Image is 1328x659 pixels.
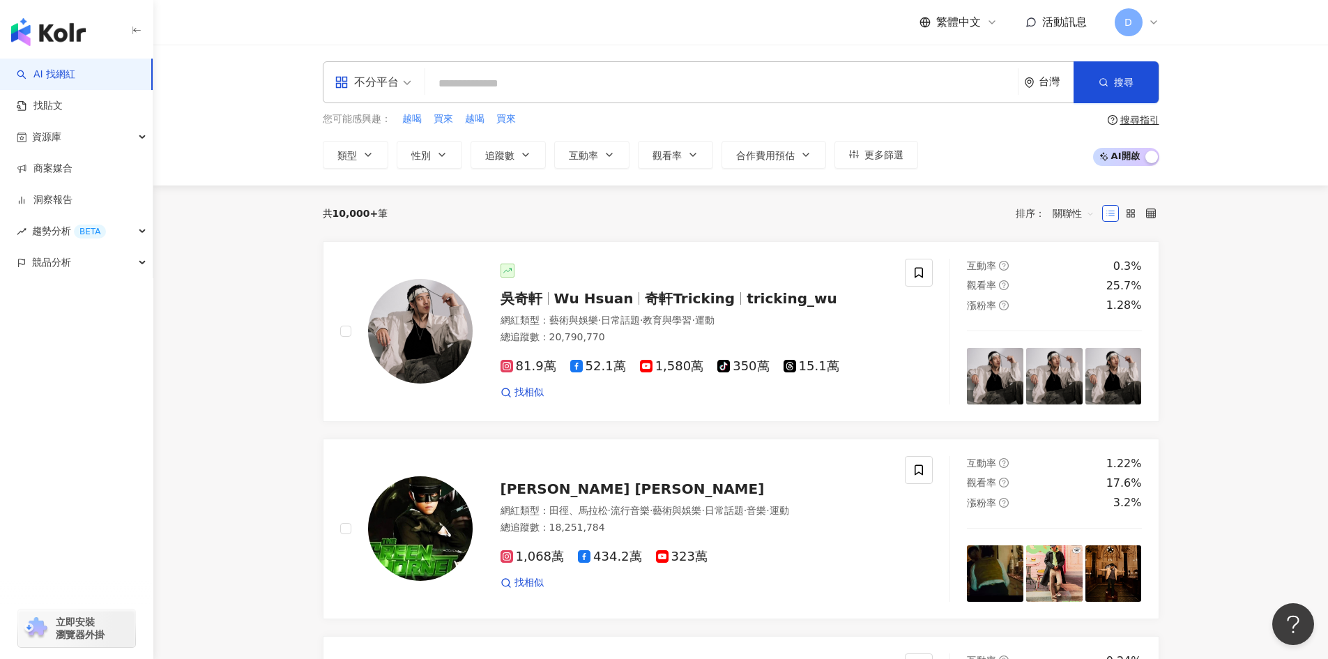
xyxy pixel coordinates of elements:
[554,141,629,169] button: 互動率
[1026,545,1083,602] img: post-image
[967,545,1023,602] img: post-image
[1106,278,1142,294] div: 25.7%
[640,359,704,374] span: 1,580萬
[501,331,889,344] div: 總追蹤數 ： 20,790,770
[717,359,769,374] span: 350萬
[1124,15,1132,30] span: D
[323,241,1159,422] a: KOL Avatar吳奇軒Wu Hsuan奇軒Trickingtricking_wu網紅類型：藝術與娛樂·日常話題·教育與學習·運動總追蹤數：20,790,77081.9萬52.1萬1,580萬...
[32,247,71,278] span: 競品分析
[747,505,766,516] span: 音樂
[656,550,708,564] span: 323萬
[22,617,49,639] img: chrome extension
[692,315,694,326] span: ·
[501,504,889,518] div: 網紅類型 ：
[323,141,388,169] button: 類型
[645,290,735,307] span: 奇軒Tricking
[967,457,996,469] span: 互動率
[784,359,839,374] span: 15.1萬
[1042,15,1087,29] span: 活動訊息
[501,480,765,497] span: [PERSON_NAME] [PERSON_NAME]
[1016,202,1102,225] div: 排序：
[1113,259,1142,274] div: 0.3%
[402,112,422,127] button: 越喝
[397,141,462,169] button: 性別
[766,505,769,516] span: ·
[496,112,517,127] button: 買來
[501,290,542,307] span: 吳奇軒
[32,215,106,247] span: 趨勢分析
[999,478,1009,487] span: question-circle
[1085,348,1142,404] img: post-image
[864,149,903,160] span: 更多篩選
[56,616,105,641] span: 立即安裝 瀏覽器外掛
[501,550,565,564] span: 1,068萬
[1113,495,1142,510] div: 3.2%
[335,71,399,93] div: 不分平台
[17,68,75,82] a: searchAI 找網紅
[323,208,388,219] div: 共 筆
[323,112,391,126] span: 您可能感興趣：
[433,112,454,127] button: 買來
[32,121,61,153] span: 資源庫
[611,505,650,516] span: 流行音樂
[1106,476,1142,491] div: 17.6%
[967,497,996,508] span: 漲粉率
[464,112,485,127] button: 越喝
[1039,76,1074,88] div: 台灣
[999,261,1009,271] span: question-circle
[402,112,422,126] span: 越喝
[17,193,72,207] a: 洞察報告
[549,505,608,516] span: 田徑、馬拉松
[1106,298,1142,313] div: 1.28%
[1074,61,1159,103] button: 搜尋
[18,609,135,647] a: chrome extension立即安裝 瀏覽器外掛
[17,227,26,236] span: rise
[554,290,634,307] span: Wu Hsuan
[1106,456,1142,471] div: 1.22%
[578,550,642,564] span: 434.2萬
[967,260,996,271] span: 互動率
[335,75,349,89] span: appstore
[1114,77,1134,88] span: 搜尋
[323,439,1159,619] a: KOL Avatar[PERSON_NAME] [PERSON_NAME]網紅類型：田徑、馬拉松·流行音樂·藝術與娛樂·日常話題·音樂·運動總追蹤數：18,251,7841,068萬434.2萬...
[337,150,357,161] span: 類型
[1108,115,1117,125] span: question-circle
[701,505,704,516] span: ·
[333,208,379,219] span: 10,000+
[368,476,473,581] img: KOL Avatar
[17,99,63,113] a: 找貼文
[999,498,1009,508] span: question-circle
[514,576,544,590] span: 找相似
[17,162,72,176] a: 商案媒合
[999,301,1009,310] span: question-circle
[967,280,996,291] span: 觀看率
[1272,603,1314,645] iframe: Help Scout Beacon - Open
[496,112,516,126] span: 買來
[501,576,544,590] a: 找相似
[722,141,826,169] button: 合作費用預估
[747,290,837,307] span: tricking_wu
[471,141,546,169] button: 追蹤數
[74,225,106,238] div: BETA
[967,477,996,488] span: 觀看率
[999,280,1009,290] span: question-circle
[569,150,598,161] span: 互動率
[501,521,889,535] div: 總追蹤數 ： 18,251,784
[705,505,744,516] span: 日常話題
[650,505,652,516] span: ·
[936,15,981,30] span: 繁體中文
[514,386,544,400] span: 找相似
[736,150,795,161] span: 合作費用預估
[465,112,484,126] span: 越喝
[652,150,682,161] span: 觀看率
[501,359,556,374] span: 81.9萬
[652,505,701,516] span: 藝術與娛樂
[643,315,692,326] span: 教育與學習
[434,112,453,126] span: 買來
[834,141,918,169] button: 更多篩選
[695,315,715,326] span: 運動
[598,315,601,326] span: ·
[1085,545,1142,602] img: post-image
[640,315,643,326] span: ·
[744,505,747,516] span: ·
